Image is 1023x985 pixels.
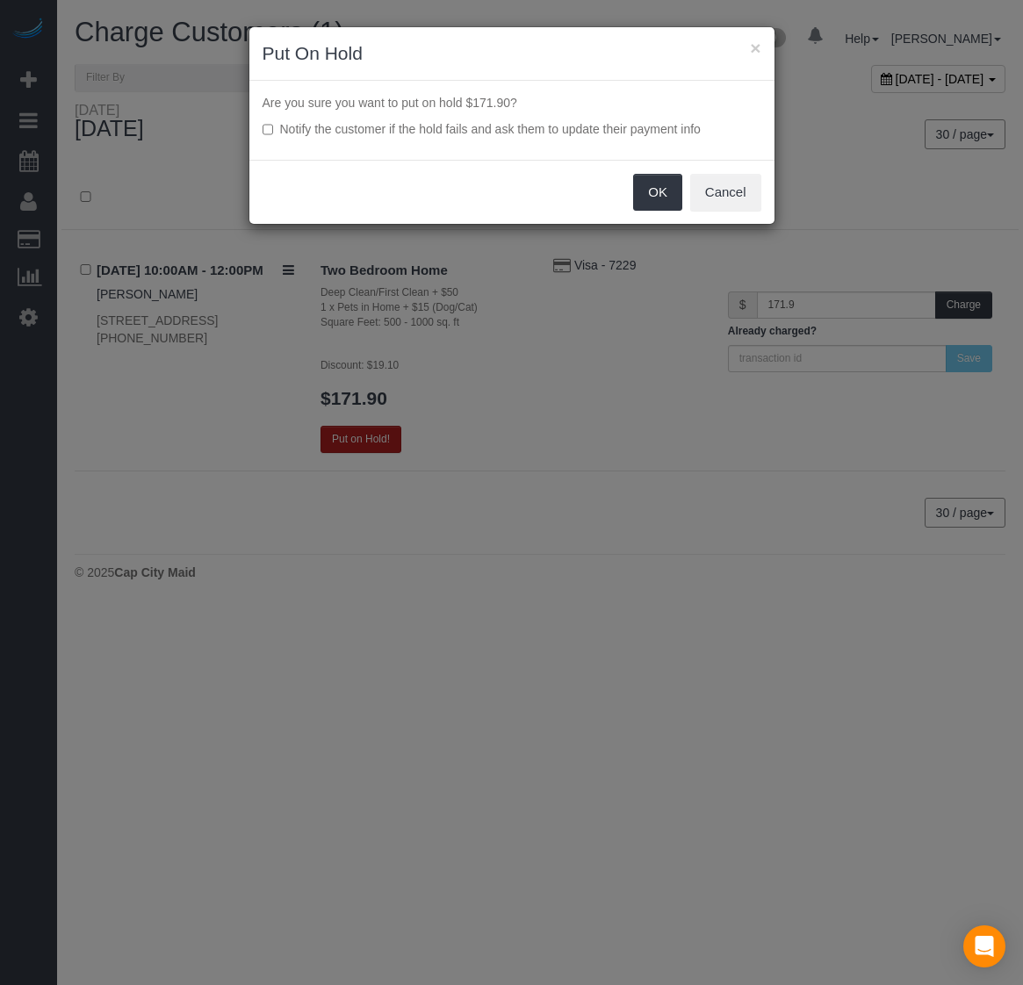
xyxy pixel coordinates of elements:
label: Notify the customer if the hold fails and ask them to update their payment info [263,120,761,138]
button: Cancel [690,174,761,211]
sui-modal: Put On Hold [249,27,774,224]
button: OK [633,174,682,211]
span: Are you sure you want to put on hold $171.90? [263,96,517,110]
input: Notify the customer if the hold fails and ask them to update their payment info [263,124,274,135]
div: Open Intercom Messenger [963,925,1005,967]
button: × [750,39,760,57]
h3: Put On Hold [263,40,761,67]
